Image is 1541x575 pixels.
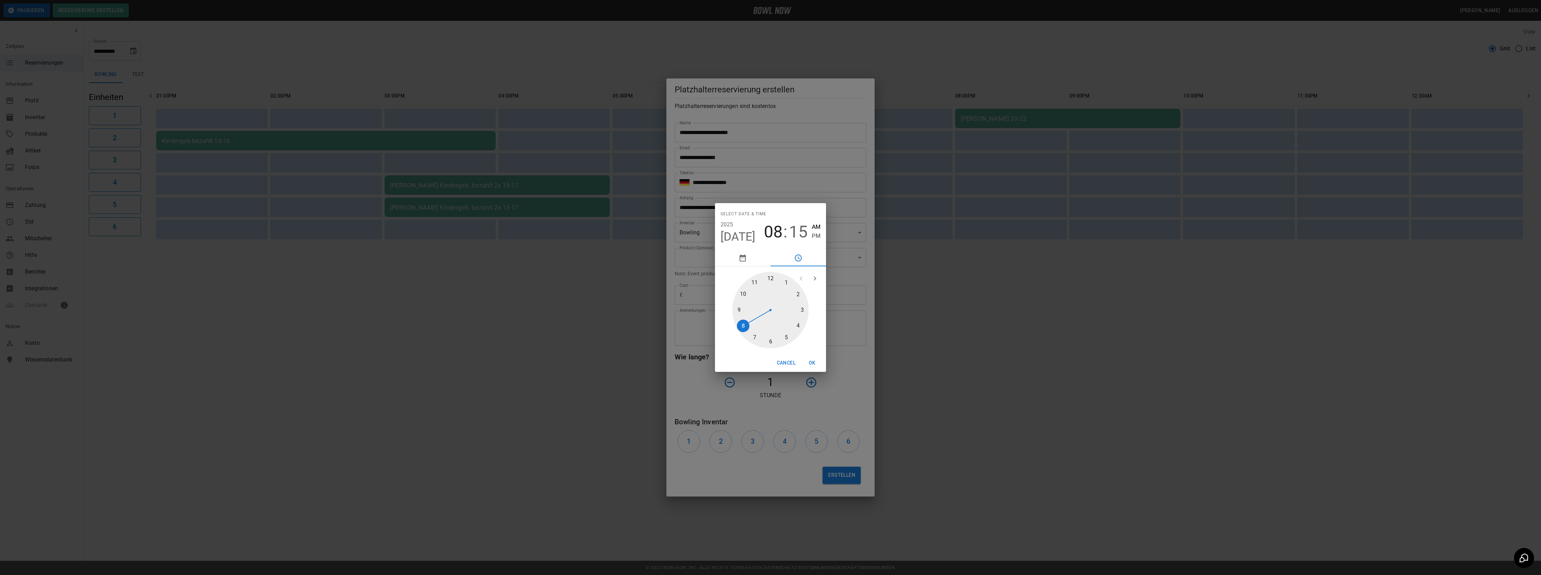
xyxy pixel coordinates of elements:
[808,272,822,285] button: open next view
[789,222,808,242] button: 15
[715,250,770,266] button: pick date
[812,231,820,241] button: PM
[721,220,733,230] button: 2025
[721,209,766,220] span: Select date & time
[783,222,788,242] span: :
[770,250,826,266] button: pick time
[812,222,820,232] button: AM
[801,357,823,369] button: OK
[721,230,756,244] button: [DATE]
[774,357,798,369] button: Cancel
[764,222,783,242] button: 08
